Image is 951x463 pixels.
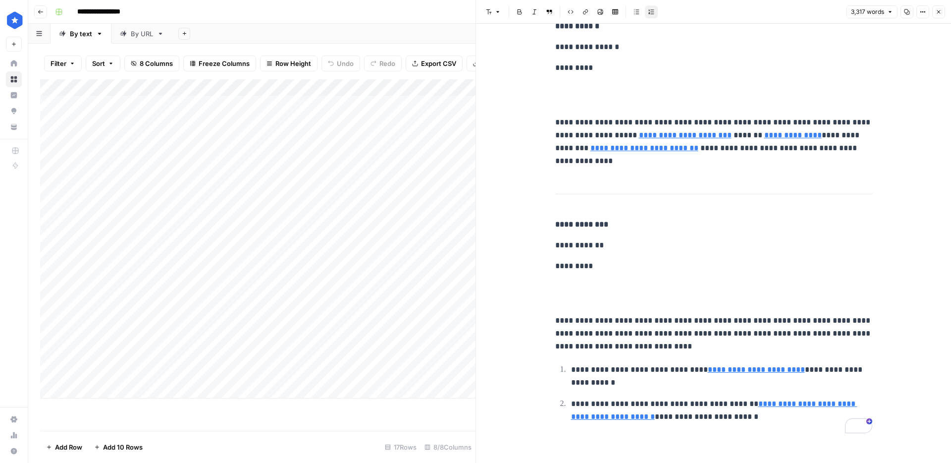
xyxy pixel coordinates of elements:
span: Add 10 Rows [103,442,143,452]
span: Filter [51,58,66,68]
span: 3,317 words [851,7,884,16]
button: Help + Support [6,443,22,459]
a: Your Data [6,119,22,135]
button: Add 10 Rows [88,439,149,455]
span: Undo [337,58,354,68]
button: Sort [86,56,120,71]
button: Row Height [260,56,317,71]
button: Add Row [40,439,88,455]
button: Export CSV [406,56,463,71]
a: Opportunities [6,103,22,119]
a: By URL [111,24,172,44]
button: Workspace: ConsumerAffairs [6,8,22,33]
span: 8 Columns [140,58,173,68]
a: Home [6,56,22,71]
button: Filter [44,56,82,71]
a: Browse [6,71,22,87]
button: Freeze Columns [183,56,256,71]
span: Redo [379,58,395,68]
button: 3,317 words [846,5,898,18]
button: Undo [321,56,360,71]
span: Freeze Columns [199,58,250,68]
span: Add Row [55,442,82,452]
a: Settings [6,411,22,427]
div: By text [70,29,92,39]
a: Usage [6,427,22,443]
img: ConsumerAffairs Logo [6,11,24,29]
button: 8 Columns [124,56,179,71]
a: By text [51,24,111,44]
button: Redo [364,56,402,71]
a: Insights [6,87,22,103]
div: By URL [131,29,153,39]
span: Export CSV [421,58,456,68]
div: 17 Rows [381,439,421,455]
span: Row Height [275,58,311,68]
div: 8/8 Columns [421,439,475,455]
span: Sort [92,58,105,68]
